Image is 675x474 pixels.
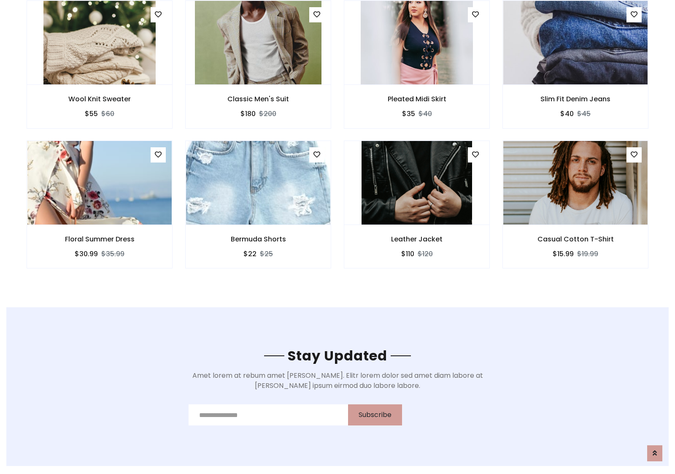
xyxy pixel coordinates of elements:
[186,95,331,103] h6: Classic Men's Suit
[101,109,114,119] del: $60
[101,249,124,259] del: $35.99
[85,110,98,118] h6: $55
[418,109,432,119] del: $40
[284,346,391,365] span: Stay Updated
[27,95,172,103] h6: Wool Knit Sweater
[344,235,489,243] h6: Leather Jacket
[344,95,489,103] h6: Pleated Midi Skirt
[503,95,648,103] h6: Slim Fit Denim Jeans
[27,235,172,243] h6: Floral Summer Dress
[243,250,256,258] h6: $22
[189,371,487,391] p: Amet lorem at rebum amet [PERSON_NAME]. Elitr lorem dolor sed amet diam labore at [PERSON_NAME] i...
[260,249,273,259] del: $25
[75,250,98,258] h6: $30.99
[402,110,415,118] h6: $35
[577,249,598,259] del: $19.99
[418,249,433,259] del: $120
[401,250,414,258] h6: $110
[186,235,331,243] h6: Bermuda Shorts
[577,109,591,119] del: $45
[240,110,256,118] h6: $180
[560,110,574,118] h6: $40
[348,404,402,425] button: Subscribe
[553,250,574,258] h6: $15.99
[503,235,648,243] h6: Casual Cotton T-Shirt
[259,109,276,119] del: $200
